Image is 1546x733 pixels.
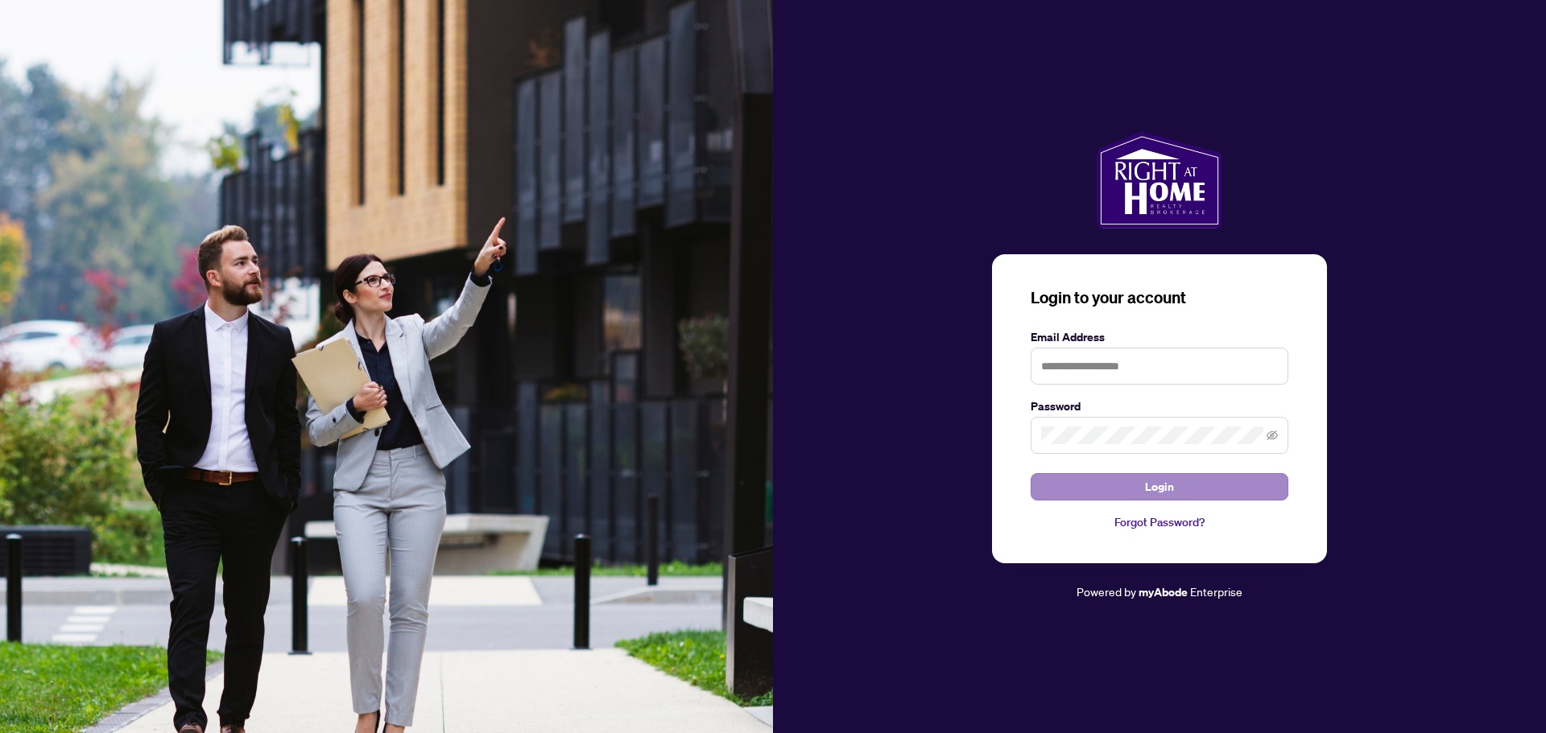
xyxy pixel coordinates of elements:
[1267,430,1278,441] span: eye-invisible
[1097,132,1222,229] img: ma-logo
[1031,286,1288,309] h3: Login to your account
[1031,513,1288,531] a: Forgot Password?
[1031,473,1288,500] button: Login
[1190,584,1242,599] span: Enterprise
[1145,474,1174,500] span: Login
[1139,583,1188,601] a: myAbode
[1031,397,1288,415] label: Password
[1077,584,1136,599] span: Powered by
[1031,328,1288,346] label: Email Address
